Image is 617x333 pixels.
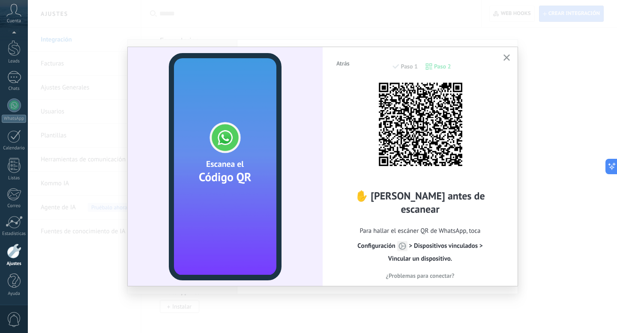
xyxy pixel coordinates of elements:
[357,242,483,263] span: > Dispositivos vinculados > Vincular un dispositivo.
[2,203,27,209] div: Correo
[2,291,27,297] div: Ayuda
[7,18,21,24] span: Cuenta
[373,77,467,171] img: qtCEA8TeBu8AAAAASUVORK5CYII=
[386,273,455,279] span: ¿Problemas para conectar?
[2,231,27,237] div: Estadísticas
[2,261,27,267] div: Ajustes
[335,225,505,265] span: Para hallar el escáner QR de WhatsApp, toca
[2,175,27,181] div: Listas
[2,86,27,92] div: Chats
[2,59,27,64] div: Leads
[357,242,407,250] span: Сonfiguración
[2,146,27,151] div: Calendario
[335,189,505,216] h2: ✋ [PERSON_NAME] antes de escanear
[332,57,353,70] button: Atrás
[2,115,26,123] div: WhatsApp
[336,60,350,66] span: Atrás
[335,269,505,282] button: ¿Problemas para conectar?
